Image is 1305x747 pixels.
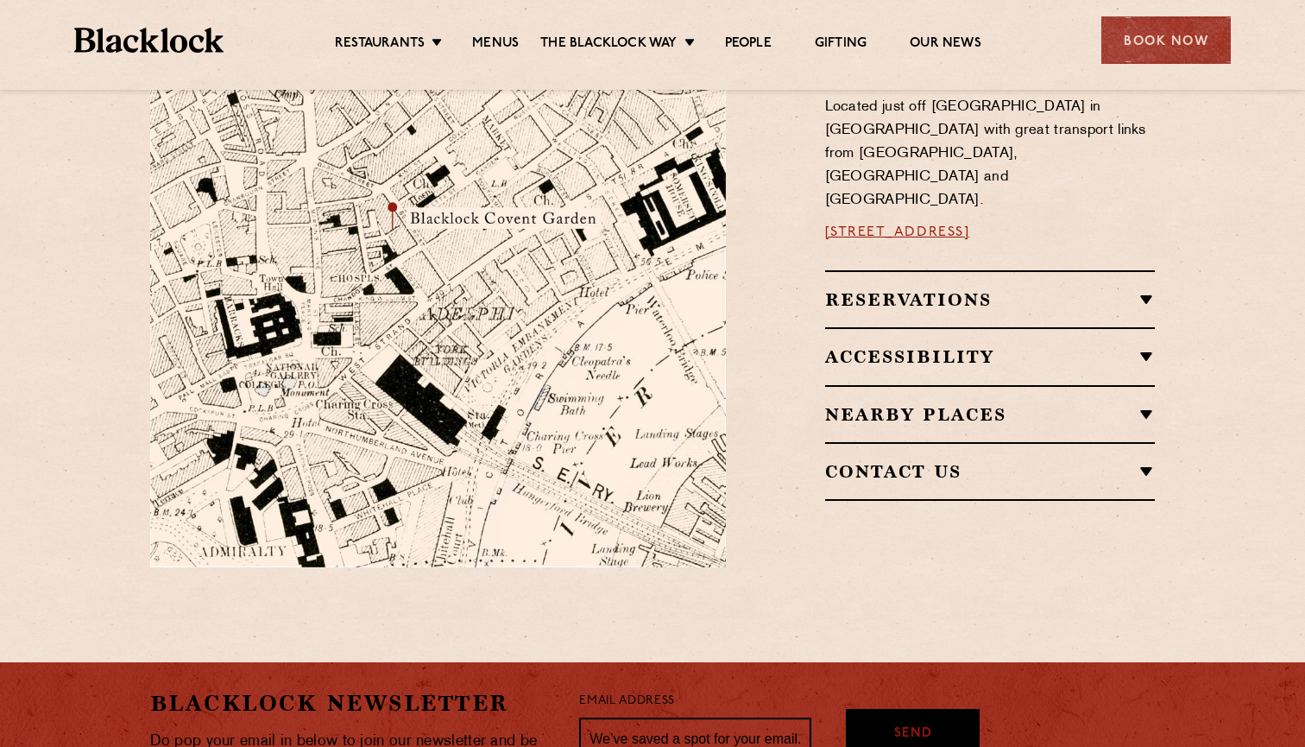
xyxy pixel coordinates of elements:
[910,35,981,54] a: Our News
[540,35,677,54] a: The Blacklock Way
[74,28,224,53] img: BL_Textured_Logo-footer-cropped.svg
[335,35,425,54] a: Restaurants
[825,225,970,239] a: [STREET_ADDRESS]
[894,725,932,744] span: Send
[725,35,772,54] a: People
[825,346,1156,367] h2: Accessibility
[815,35,867,54] a: Gifting
[825,461,1156,482] h2: Contact Us
[825,100,1146,207] span: Located just off [GEOGRAPHIC_DATA] in [GEOGRAPHIC_DATA] with great transport links from [GEOGRAPH...
[825,289,1156,310] h2: Reservations
[150,688,554,719] h2: Blacklock Newsletter
[472,35,519,54] a: Menus
[540,406,782,567] img: svg%3E
[825,404,1156,425] h2: Nearby Places
[1101,16,1231,64] div: Book Now
[579,692,674,712] label: Email Address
